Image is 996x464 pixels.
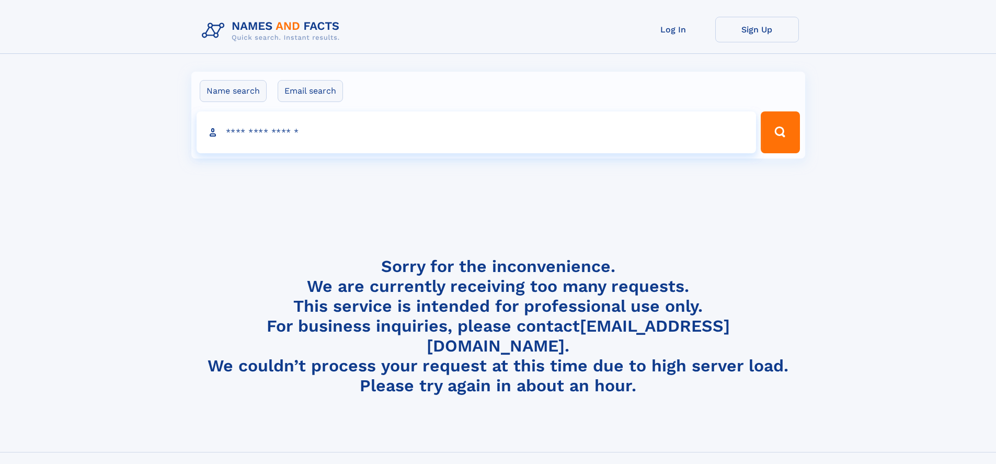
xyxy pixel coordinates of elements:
[632,17,715,42] a: Log In
[197,111,757,153] input: search input
[761,111,799,153] button: Search Button
[715,17,799,42] a: Sign Up
[200,80,267,102] label: Name search
[198,17,348,45] img: Logo Names and Facts
[427,316,730,356] a: [EMAIL_ADDRESS][DOMAIN_NAME]
[198,256,799,396] h4: Sorry for the inconvenience. We are currently receiving too many requests. This service is intend...
[278,80,343,102] label: Email search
